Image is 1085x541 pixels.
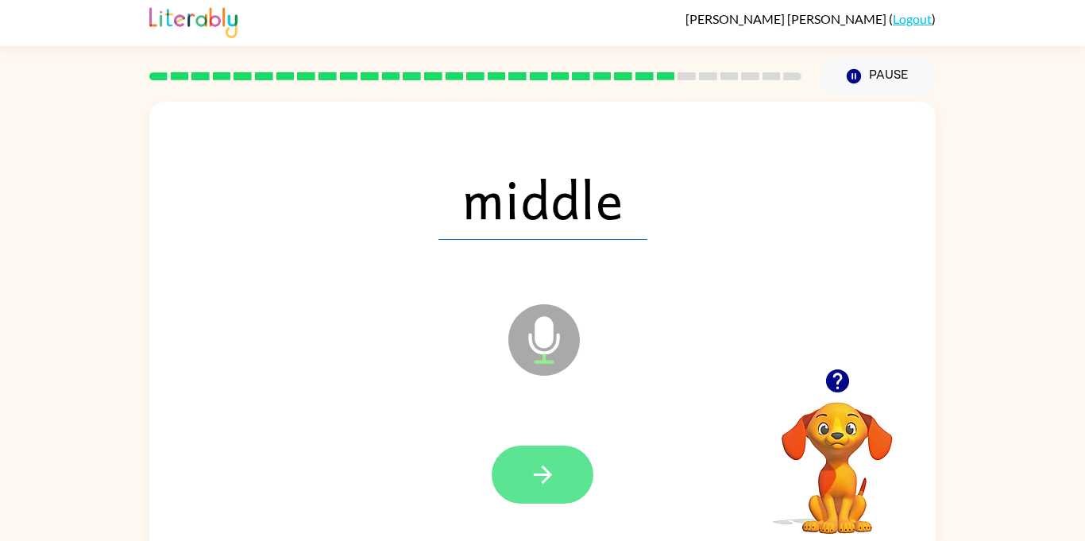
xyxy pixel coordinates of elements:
a: Logout [893,11,932,26]
span: middle [438,157,647,240]
span: [PERSON_NAME] [PERSON_NAME] [685,11,889,26]
video: Your browser must support playing .mp4 files to use Literably. Please try using another browser. [758,377,917,536]
div: ( ) [685,11,936,26]
img: Literably [149,3,237,38]
button: Pause [821,58,936,95]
